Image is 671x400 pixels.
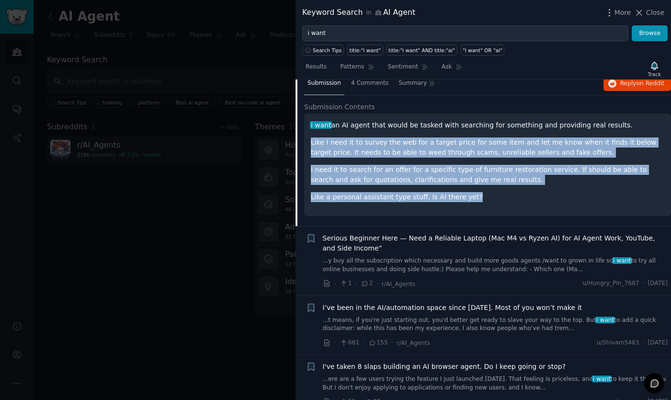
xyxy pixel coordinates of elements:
span: · [334,279,336,289]
p: Like I need it to survey the web for a target price for some item and let me know when it finds i... [311,137,664,158]
button: Track [645,59,664,79]
span: [DATE] [648,279,668,288]
span: in [366,9,371,17]
span: r/AI_Agents [397,340,430,346]
a: Results [302,59,330,79]
span: i want [310,121,332,129]
div: Track [648,71,661,78]
a: ...y buy all the subscription which necessary and build more goods agents /want to grown in life ... [323,257,668,274]
p: Like a personal assistant type stuff. Is AI there yet? [311,192,664,202]
button: Replyon Reddit [603,76,671,91]
span: 2 [361,279,373,288]
div: Keyword Search AI Agent [302,7,415,19]
input: Try a keyword related to your business [302,25,628,42]
span: 1 [340,279,352,288]
div: "i want" OR "ai" [463,47,502,54]
span: i want [592,376,612,382]
button: Search Tips [302,45,344,56]
a: title:"i want" [347,45,383,56]
a: title:"i want" AND title:"ai" [387,45,457,56]
span: Sentiment [388,63,418,71]
p: I need it to search for an offer for a specific type of furniture restoration service. If should ... [311,165,664,185]
span: · [355,279,357,289]
a: Serious Beginner Here — Need a Reliable Laptop (Mac M4 vs Ryzen AI) for AI Agent Work, YouTube, a... [323,233,668,253]
span: · [363,338,364,348]
span: 4 Comments [351,79,388,88]
button: More [604,8,631,18]
a: ...t means, if you're just starting out, you'd better get ready to slave your way to the top. But... [323,316,668,333]
span: i want [612,257,632,264]
span: · [376,279,378,289]
span: on Reddit [637,80,664,87]
span: Close [646,8,664,18]
span: 155 [368,339,388,347]
span: Submission [307,79,341,88]
span: u/Shivam5483 [597,339,639,347]
div: title:"i want" AND title:"ai" [388,47,455,54]
a: ...ere are a few users trying the feature I just launched [DATE]. That feeling is priceless, andi... [323,375,668,392]
a: Ask [438,59,466,79]
p: an AI agent that would be tasked with searching for something and providing real results. [311,120,664,130]
span: 661 [340,339,359,347]
span: · [334,338,336,348]
span: Submission Contents [304,102,375,112]
span: Reply [620,80,664,88]
div: title:"i want" [350,47,381,54]
button: Close [634,8,664,18]
a: I’ve been in the AI/automation space since [DATE]. Most of you won’t make it [323,303,582,313]
span: More [614,8,631,18]
span: u/Hungry_Pin_7687 [582,279,639,288]
span: Results [306,63,327,71]
span: Ask [442,63,452,71]
a: Patterns [337,59,377,79]
button: Browse [632,25,668,42]
span: Patterns [340,63,364,71]
span: r/AI_Agents [382,281,415,287]
span: i want [595,317,615,323]
span: · [643,339,645,347]
span: [DATE] [648,339,668,347]
span: Summary [398,79,427,88]
a: I've taken 8 slaps building an AI browser agent. Do I keep going or stop? [323,362,566,372]
span: · [643,279,645,288]
span: Search Tips [313,47,342,54]
a: "i want" OR "ai" [461,45,505,56]
span: · [391,338,393,348]
a: Sentiment [385,59,432,79]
